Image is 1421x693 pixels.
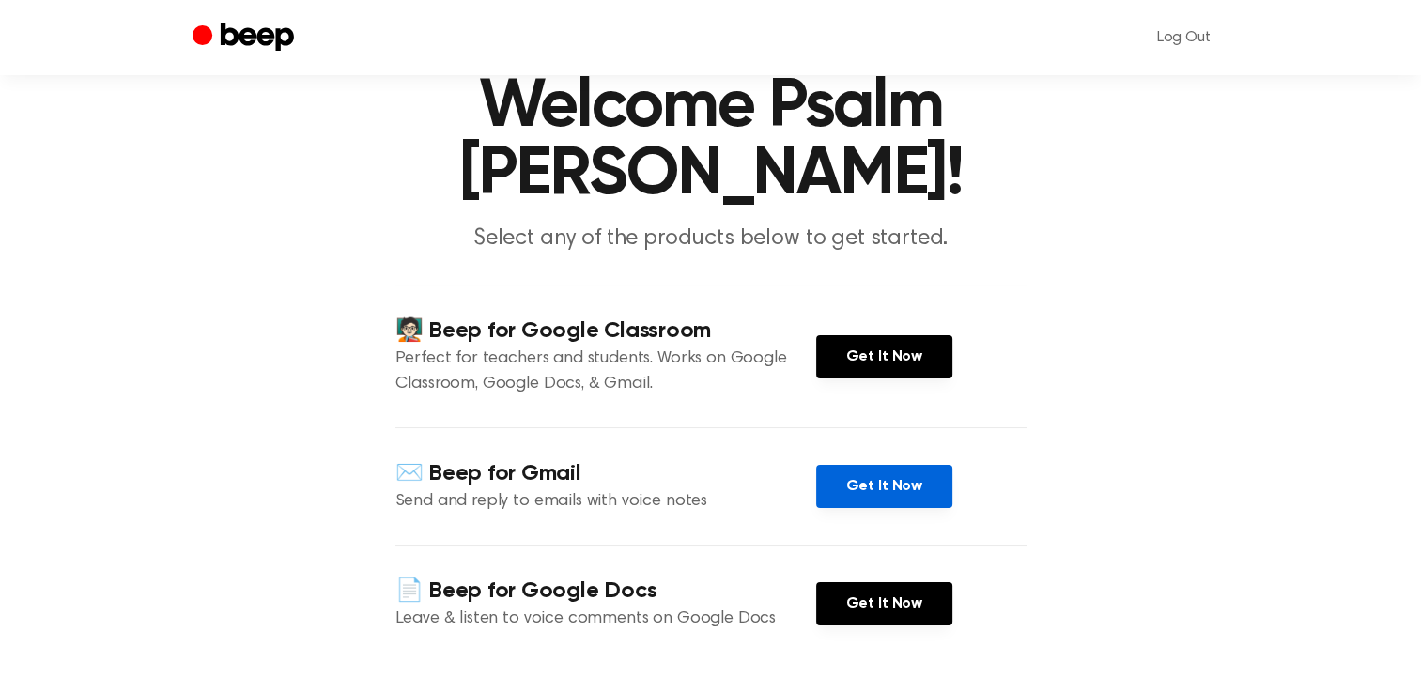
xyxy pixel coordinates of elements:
[395,316,816,346] h4: 🧑🏻‍🏫 Beep for Google Classroom
[1138,15,1229,60] a: Log Out
[395,489,816,515] p: Send and reply to emails with voice notes
[395,346,816,397] p: Perfect for teachers and students. Works on Google Classroom, Google Docs, & Gmail.
[230,73,1192,208] h1: Welcome Psalm [PERSON_NAME]!
[816,335,952,378] a: Get It Now
[816,582,952,625] a: Get It Now
[816,465,952,508] a: Get It Now
[395,458,816,489] h4: ✉️ Beep for Gmail
[395,607,816,632] p: Leave & listen to voice comments on Google Docs
[193,20,299,56] a: Beep
[350,223,1072,254] p: Select any of the products below to get started.
[395,576,816,607] h4: 📄 Beep for Google Docs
